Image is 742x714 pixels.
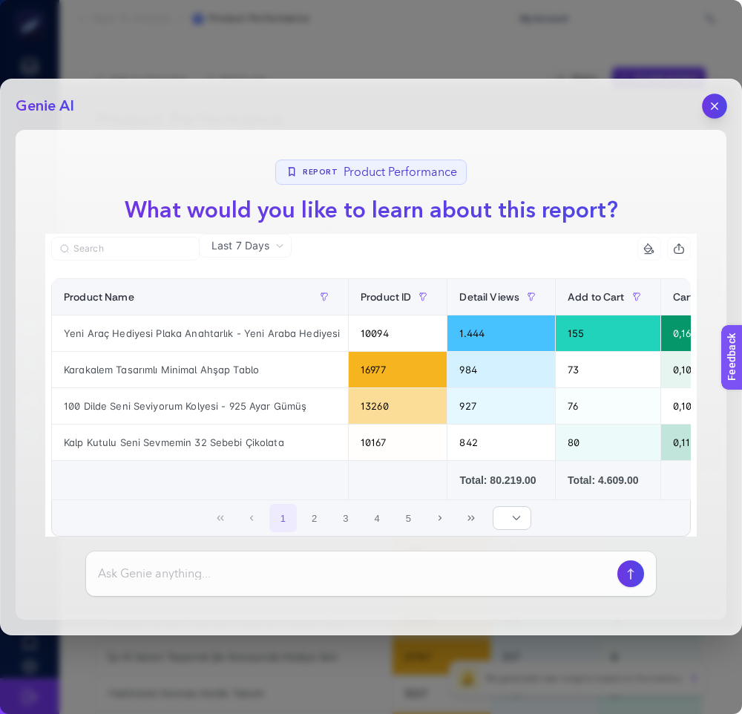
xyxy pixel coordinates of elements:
[52,425,348,460] div: Kalp Kutulu Seni Sevmemin 32 Sebebi Çikolata
[52,315,348,351] div: Yeni Araç Hediyesi Plaka Anahtarlık - Yeni Araba Hediyesi
[301,504,329,532] button: 2
[568,473,649,488] div: Total: 4.609.00
[332,504,360,532] button: 3
[303,167,338,178] span: Report
[16,96,74,117] h2: Genie AI
[52,352,348,387] div: Karakalem Tasarımlı Minimal Ahşap Tablo
[52,388,348,424] div: 100 Dilde Seni Seviyorum Kolyesi - 925 Ayar Gümüş
[459,291,519,303] span: Detail Views
[459,473,543,488] div: Total: 80.219.00
[457,504,485,532] button: Last Page
[64,291,134,303] span: Product Name
[98,565,611,583] input: Ask Genie anything...
[556,388,660,424] div: 76
[447,352,555,387] div: 984
[349,352,447,387] div: 16977
[344,163,457,181] span: Product Performance
[211,238,269,253] span: Last 7 Days
[73,243,191,255] input: Search
[556,425,660,460] div: 80
[113,194,630,227] h1: What would you like to learn about this report?
[349,425,447,460] div: 10167
[447,315,555,351] div: 1.444
[361,291,411,303] span: Product ID
[45,258,697,563] div: Last 7 Days
[556,315,660,351] div: 155
[9,4,56,16] span: Feedback
[568,291,625,303] span: Add to Cart
[349,388,447,424] div: 13260
[349,315,447,351] div: 10094
[363,504,391,532] button: 4
[426,504,454,532] button: Next Page
[447,425,555,460] div: 842
[269,504,298,532] button: 1
[556,352,660,387] div: 73
[395,504,423,532] button: 5
[447,388,555,424] div: 927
